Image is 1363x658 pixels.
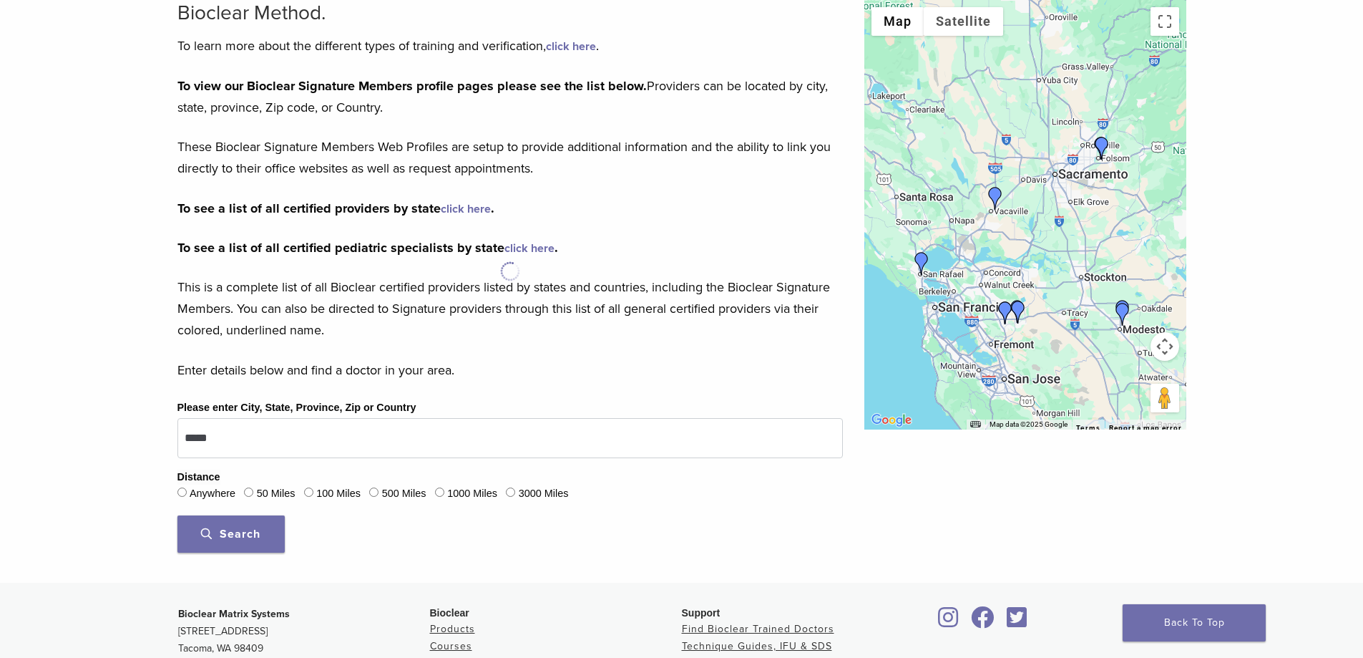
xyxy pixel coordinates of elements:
[1090,137,1113,160] div: Dr. Julianne Digiorno
[871,7,924,36] button: Show street map
[504,241,555,256] a: click here
[682,623,834,635] a: Find Bioclear Trained Doctors
[382,486,426,502] label: 500 Miles
[177,359,843,381] p: Enter details below and find a doctor in your area.
[1151,7,1179,36] button: Toggle fullscreen view
[868,411,915,430] img: Google
[1002,615,1032,629] a: Bioclear
[257,486,295,502] label: 50 Miles
[201,527,260,541] span: Search
[682,607,720,619] span: Support
[430,623,475,635] a: Products
[519,486,569,502] label: 3000 Miles
[178,608,290,620] strong: Bioclear Matrix Systems
[441,202,491,216] a: click here
[984,187,1007,210] div: Dr. Reza Moezi
[177,136,843,179] p: These Bioclear Signature Members Web Profiles are setup to provide additional information and the...
[177,75,843,118] p: Providers can be located by city, state, province, Zip code, or Country.
[682,640,832,652] a: Technique Guides, IFU & SDS
[546,39,596,54] a: click here
[177,470,220,485] legend: Distance
[1151,384,1179,412] button: Drag Pegman onto the map to open Street View
[177,200,494,216] strong: To see a list of all certified providers by state .
[990,420,1068,428] span: Map data ©2025 Google
[910,252,933,275] div: Dr. Dipa Cappelen
[430,607,469,619] span: Bioclear
[934,615,964,629] a: Bioclear
[868,411,915,430] a: Open this area in Google Maps (opens a new window)
[430,640,472,652] a: Courses
[177,78,647,94] strong: To view our Bioclear Signature Members profile pages please see the list below.
[1111,303,1134,326] div: Dr. Alexandra Hebert
[316,486,361,502] label: 100 Miles
[177,35,843,57] p: To learn more about the different types of training and verification, .
[970,420,980,430] button: Keyboard shortcuts
[177,240,558,256] strong: To see a list of all certified pediatric specialists by state .
[1090,137,1113,160] div: Dr. Shaina Dimariano
[190,486,235,502] label: Anywhere
[1151,332,1179,361] button: Map camera controls
[994,301,1017,324] div: Dr. Olivia Nguyen
[924,7,1003,36] button: Show satellite imagery
[1109,424,1182,432] a: Report a map error
[177,516,285,553] button: Search
[177,276,843,341] p: This is a complete list of all Bioclear certified providers listed by states and countries, inclu...
[1007,301,1030,324] div: Dr. John Chan
[447,486,497,502] label: 1000 Miles
[1076,424,1100,432] a: Terms (opens in new tab)
[1111,300,1134,323] div: Dr. Sharokina Eshaghi
[177,400,416,416] label: Please enter City, State, Province, Zip or Country
[967,615,1000,629] a: Bioclear
[1123,604,1266,642] a: Back To Top
[1006,300,1029,323] div: Dr. Joshua Solomon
